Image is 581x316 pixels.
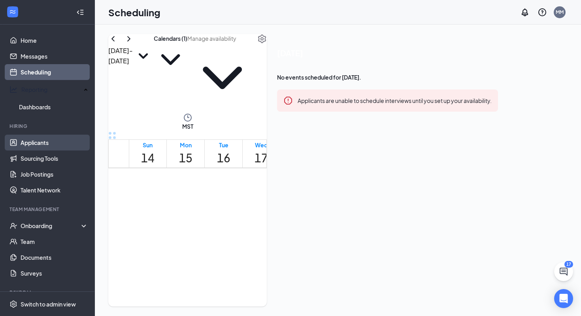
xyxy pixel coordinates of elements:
a: Scheduling [21,64,88,80]
div: Switch to admin view [21,300,76,308]
a: Talent Network [21,182,88,198]
a: September 15, 2025 [177,140,194,168]
a: Applicants [21,135,88,150]
svg: ChevronRight [124,34,134,44]
svg: SmallChevronDown [133,46,154,67]
div: Payroll [9,289,87,296]
div: Mon [179,141,192,149]
a: September 14, 2025 [140,140,156,168]
a: Sourcing Tools [21,150,88,166]
svg: Notifications [520,8,530,17]
span: No events scheduled for [DATE]. [277,73,498,82]
a: Settings [257,34,267,113]
svg: Clock [183,113,192,122]
div: Onboarding [21,222,81,230]
a: Dashboards [19,99,88,115]
div: Sun [141,141,155,149]
svg: Collapse [76,8,84,16]
svg: Settings [257,34,267,44]
button: ChatActive [554,262,573,281]
a: September 16, 2025 [215,140,232,168]
svg: QuestionInfo [538,8,547,17]
div: Applicants are unable to schedule interviews until you set up your availability. [298,96,492,105]
svg: ChatActive [559,267,568,276]
svg: Error [283,96,293,105]
div: Hiring [9,123,87,129]
h1: 14 [141,149,155,167]
svg: ChevronDown [154,43,187,76]
div: Reporting [21,86,81,93]
h1: 17 [255,149,268,167]
h3: [DATE] - [DATE] [108,46,133,67]
span: MST [182,122,193,130]
h1: Scheduling [108,6,160,19]
a: Documents [21,249,88,265]
div: Wed [255,141,268,149]
div: Tue [217,141,230,149]
a: Surveys [21,265,88,281]
div: 17 [564,261,573,268]
a: Messages [21,48,88,64]
svg: UserCheck [9,222,17,230]
div: Team Management [9,206,87,213]
svg: ChevronDown [187,43,257,113]
button: Calendars (1)ChevronDown [154,34,187,76]
a: Home [21,32,88,48]
svg: Analysis [9,86,17,93]
h1: 16 [217,149,230,167]
a: Team [21,234,88,249]
svg: WorkstreamLogo [9,8,17,16]
h1: 15 [179,149,192,167]
div: Open Intercom Messenger [554,289,573,308]
input: Manage availability [187,34,257,43]
svg: Settings [9,300,17,308]
a: Job Postings [21,166,88,182]
div: MM [556,9,564,15]
svg: ChevronLeft [108,34,118,44]
a: September 17, 2025 [253,140,270,168]
span: [DATE] [277,47,498,59]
